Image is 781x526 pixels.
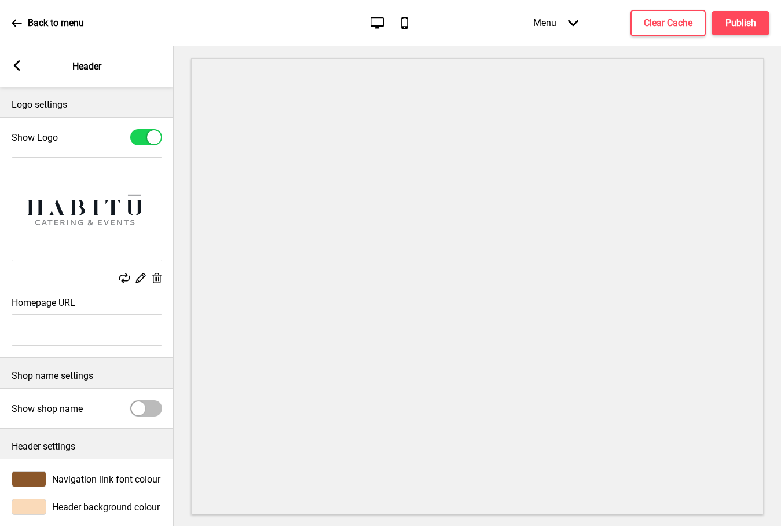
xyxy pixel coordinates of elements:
[12,98,162,111] p: Logo settings
[725,17,756,30] h4: Publish
[12,403,83,414] label: Show shop name
[12,499,162,515] div: Header background colour
[12,132,58,143] label: Show Logo
[12,370,162,382] p: Shop name settings
[12,158,162,261] img: Image
[644,17,692,30] h4: Clear Cache
[28,17,84,30] p: Back to menu
[12,8,84,39] a: Back to menu
[12,471,162,487] div: Navigation link font colour
[712,11,769,35] button: Publish
[52,474,160,485] span: Navigation link font colour
[52,502,160,513] span: Header background colour
[630,10,706,36] button: Clear Cache
[72,60,101,73] p: Header
[522,6,590,40] div: Menu
[12,440,162,453] p: Header settings
[12,297,75,308] label: Homepage URL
